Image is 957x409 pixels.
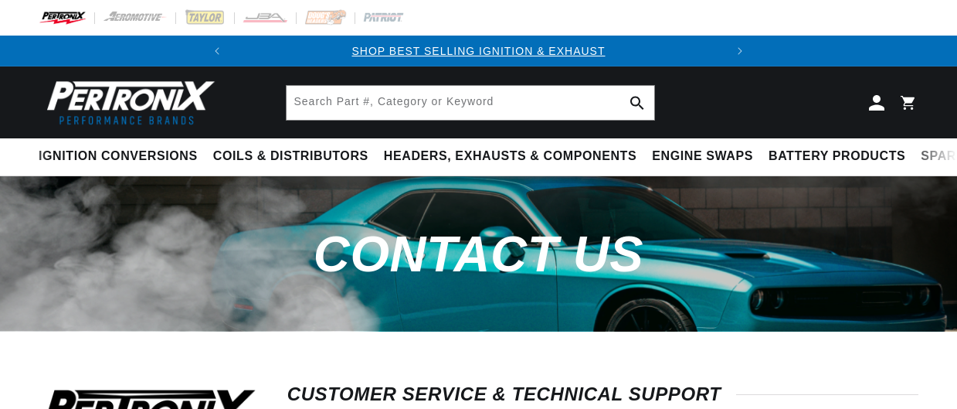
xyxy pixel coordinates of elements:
[769,148,905,165] span: Battery Products
[287,86,654,120] input: Search Part #, Category or Keyword
[205,138,376,175] summary: Coils & Distributors
[351,45,605,57] a: SHOP BEST SELLING IGNITION & EXHAUST
[384,148,636,165] span: Headers, Exhausts & Components
[644,138,761,175] summary: Engine Swaps
[39,138,205,175] summary: Ignition Conversions
[232,43,724,60] div: 1 of 2
[620,86,654,120] button: Search Part #, Category or Keyword
[39,76,216,129] img: Pertronix
[761,138,913,175] summary: Battery Products
[39,148,198,165] span: Ignition Conversions
[287,387,918,402] h2: Customer Service & Technical Support
[213,148,368,165] span: Coils & Distributors
[232,43,724,60] div: Announcement
[725,36,755,66] button: Translation missing: en.sections.announcements.next_announcement
[314,226,643,282] span: Contact us
[652,148,753,165] span: Engine Swaps
[376,138,644,175] summary: Headers, Exhausts & Components
[202,36,232,66] button: Translation missing: en.sections.announcements.previous_announcement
